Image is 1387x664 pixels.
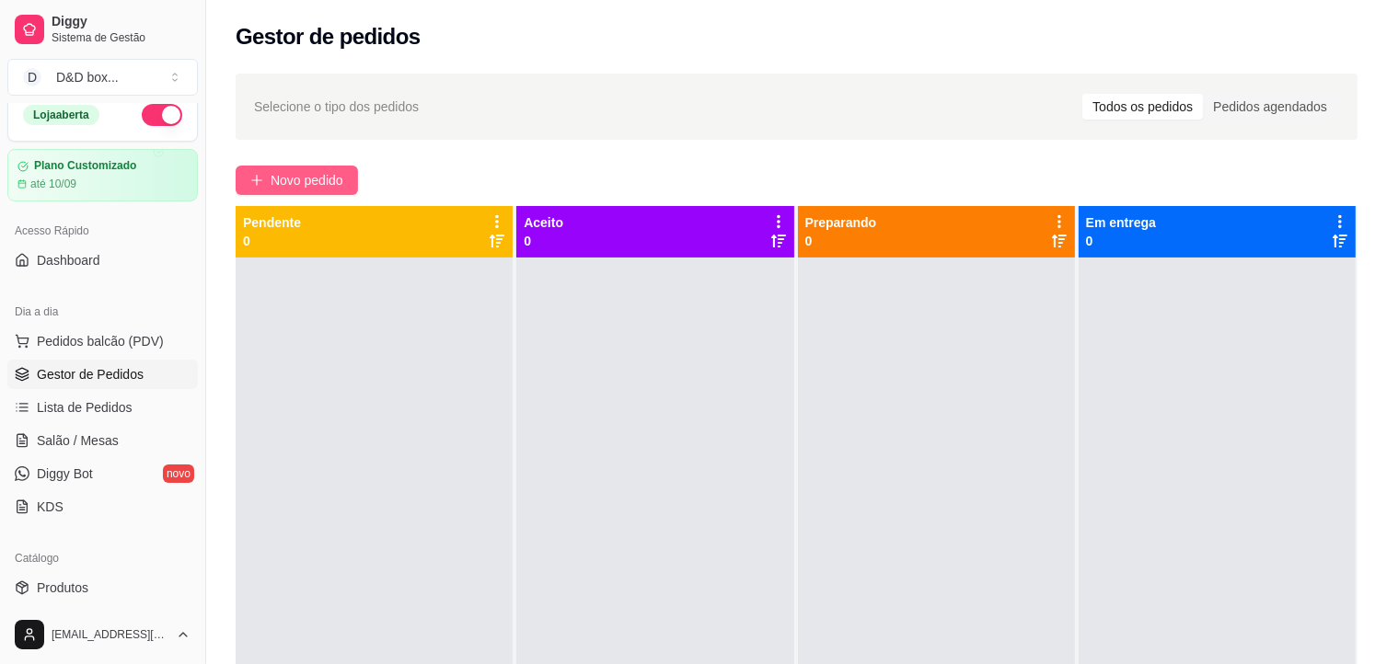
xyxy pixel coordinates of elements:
a: Dashboard [7,246,198,275]
p: 0 [1086,232,1156,250]
span: Produtos [37,578,88,597]
span: [EMAIL_ADDRESS][DOMAIN_NAME] [52,627,168,642]
a: Produtos [7,573,198,602]
span: Selecione o tipo dos pedidos [254,97,419,117]
div: Loja aberta [23,105,99,125]
article: até 10/09 [30,177,76,191]
span: Salão / Mesas [37,431,119,450]
button: Pedidos balcão (PDV) [7,326,198,356]
span: KDS [37,498,64,516]
div: Pedidos agendados [1203,94,1337,120]
button: Novo pedido [236,166,358,195]
span: Dashboard [37,251,100,269]
a: Diggy Botnovo [7,459,198,488]
span: Diggy [52,14,191,30]
a: Gestor de Pedidos [7,360,198,389]
span: Sistema de Gestão [52,30,191,45]
div: D&D box ... [56,68,119,86]
span: plus [250,174,263,187]
p: Pendente [243,213,301,232]
span: Gestor de Pedidos [37,365,144,384]
span: Novo pedido [271,170,343,190]
div: Dia a dia [7,297,198,326]
span: Diggy Bot [37,464,93,483]
a: Lista de Pedidos [7,393,198,422]
p: 0 [805,232,877,250]
a: Salão / Mesas [7,426,198,455]
span: Lista de Pedidos [37,398,133,417]
p: Em entrega [1086,213,1156,232]
a: KDS [7,492,198,521]
p: 0 [243,232,301,250]
a: Plano Customizadoaté 10/09 [7,149,198,201]
button: Alterar Status [142,104,182,126]
p: Preparando [805,213,877,232]
div: Todos os pedidos [1082,94,1203,120]
p: Aceito [524,213,563,232]
p: 0 [524,232,563,250]
a: DiggySistema de Gestão [7,7,198,52]
div: Acesso Rápido [7,216,198,246]
span: D [23,68,41,86]
h2: Gestor de pedidos [236,22,421,52]
button: Select a team [7,59,198,96]
div: Catálogo [7,544,198,573]
article: Plano Customizado [34,159,136,173]
button: [EMAIL_ADDRESS][DOMAIN_NAME] [7,612,198,657]
span: Pedidos balcão (PDV) [37,332,164,350]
